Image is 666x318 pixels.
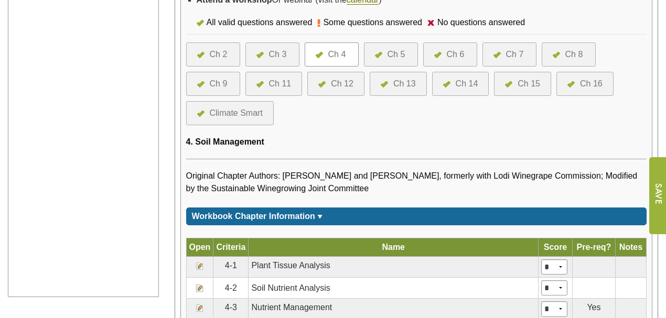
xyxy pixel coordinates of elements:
[434,48,466,61] a: Ch 6
[506,48,524,61] div: Ch 7
[567,78,603,90] a: Ch 16
[565,48,583,61] div: Ch 8
[427,20,435,26] img: icon-no-questions-answered.png
[649,157,666,234] input: Submit
[375,52,382,58] img: icon-all-questions-answered.png
[456,78,478,90] div: Ch 14
[213,238,249,256] th: Criteria
[197,48,229,61] a: Ch 2
[434,52,442,58] img: icon-all-questions-answered.png
[573,238,616,256] th: Pre-req?
[443,81,450,87] img: icon-all-questions-answered.png
[388,48,405,61] div: Ch 5
[186,207,647,225] div: Click for more or less content
[553,48,585,61] a: Ch 8
[317,19,320,27] img: icon-some-questions-answered.png
[269,48,287,61] div: Ch 3
[381,78,416,90] a: Ch 13
[197,111,205,117] img: icon-all-questions-answered.png
[210,78,228,90] div: Ch 9
[186,238,213,256] th: Open
[197,81,205,87] img: icon-all-questions-answered.png
[210,107,263,119] div: Climate Smart
[493,48,525,61] a: Ch 7
[213,256,249,277] td: 4-1
[197,107,263,119] a: Climate Smart
[210,48,228,61] div: Ch 2
[505,81,512,87] img: icon-all-questions-answered.png
[328,48,346,61] div: Ch 4
[256,81,264,87] img: icon-all-questions-answered.png
[204,16,318,29] div: All valid questions answered
[213,278,249,299] td: 4-2
[443,78,478,90] a: Ch 14
[269,78,292,90] div: Ch 11
[518,78,540,90] div: Ch 15
[580,78,603,90] div: Ch 16
[186,137,264,146] span: 4. Soil Management
[505,78,540,90] a: Ch 15
[320,16,427,29] div: Some questions answered
[435,16,530,29] div: No questions answered
[316,52,323,58] img: icon-all-questions-answered.png
[249,278,539,299] td: Soil Nutrient Analysis
[615,238,646,256] th: Notes
[375,48,407,61] a: Ch 5
[447,48,465,61] div: Ch 6
[197,52,205,58] img: icon-all-questions-answered.png
[493,52,501,58] img: icon-all-questions-answered.png
[539,238,573,256] th: Score
[249,238,539,256] th: Name
[553,52,560,58] img: icon-all-questions-answered.png
[186,171,638,193] span: Original Chapter Authors: [PERSON_NAME] and [PERSON_NAME], formerly with Lodi Winegrape Commissio...
[256,52,264,58] img: icon-all-questions-answered.png
[318,81,326,87] img: icon-all-questions-answered.png
[331,78,353,90] div: Ch 12
[256,78,292,90] a: Ch 11
[567,81,575,87] img: icon-all-questions-answered.png
[197,78,229,90] a: Ch 9
[197,20,204,26] img: icon-all-questions-answered.png
[249,256,539,277] td: Plant Tissue Analysis
[318,78,353,90] a: Ch 12
[393,78,416,90] div: Ch 13
[317,215,323,218] img: sort_arrow_down.gif
[192,212,315,221] span: Workbook Chapter Information
[381,81,388,87] img: icon-all-questions-answered.png
[256,48,288,61] a: Ch 3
